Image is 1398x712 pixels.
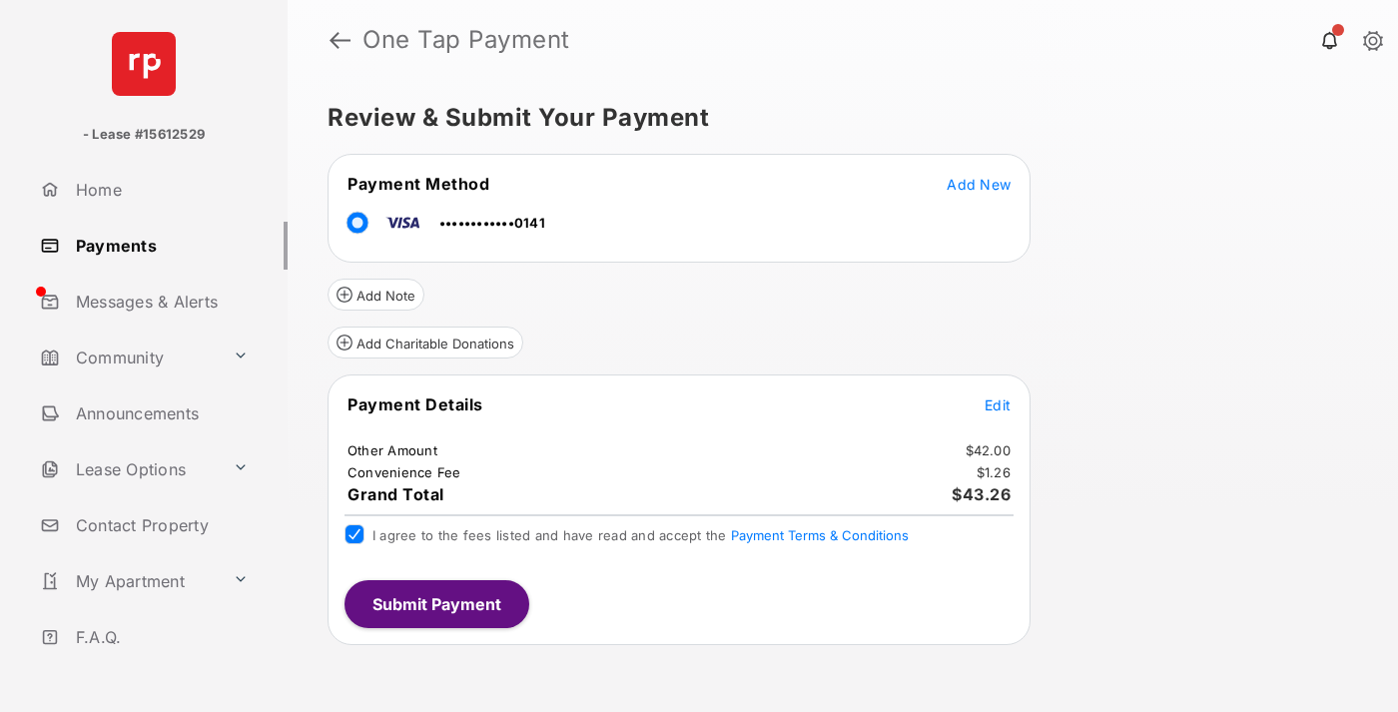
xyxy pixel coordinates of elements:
[985,394,1011,414] button: Edit
[32,613,288,661] a: F.A.Q.
[32,166,288,214] a: Home
[965,441,1013,459] td: $42.00
[348,174,489,194] span: Payment Method
[976,463,1012,481] td: $1.26
[32,445,225,493] a: Lease Options
[83,125,205,145] p: - Lease #15612529
[32,334,225,381] a: Community
[362,28,570,52] strong: One Tap Payment
[112,32,176,96] img: svg+xml;base64,PHN2ZyB4bWxucz0iaHR0cDovL3d3dy53My5vcmcvMjAwMC9zdmciIHdpZHRoPSI2NCIgaGVpZ2h0PSI2NC...
[347,463,462,481] td: Convenience Fee
[952,484,1011,504] span: $43.26
[439,215,545,231] span: ••••••••••••0141
[348,394,483,414] span: Payment Details
[32,501,288,549] a: Contact Property
[348,484,444,504] span: Grand Total
[328,279,424,311] button: Add Note
[32,389,288,437] a: Announcements
[731,527,909,543] button: I agree to the fees listed and have read and accept the
[32,222,288,270] a: Payments
[347,441,438,459] td: Other Amount
[345,580,529,628] button: Submit Payment
[985,396,1011,413] span: Edit
[32,278,288,326] a: Messages & Alerts
[947,174,1011,194] button: Add New
[32,557,225,605] a: My Apartment
[328,327,523,358] button: Add Charitable Donations
[947,176,1011,193] span: Add New
[372,527,909,543] span: I agree to the fees listed and have read and accept the
[328,106,1342,130] h5: Review & Submit Your Payment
